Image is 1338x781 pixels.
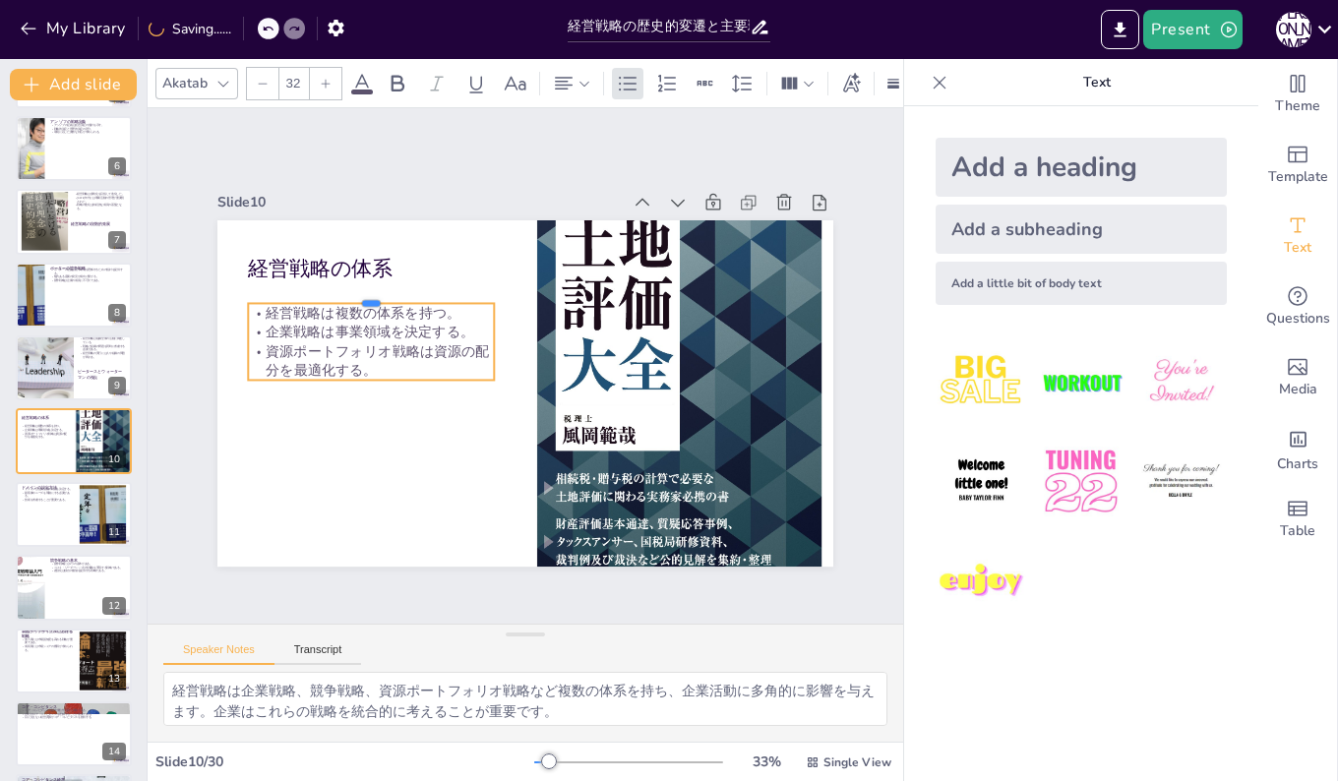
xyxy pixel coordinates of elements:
p: ポーターの理論は競争環境を理解するための指針を提供する。 [50,268,126,274]
button: Speaker Notes [163,643,274,665]
div: [PERSON_NAME] [1276,12,1311,47]
p: 戦略の進化は持続的な成長の基盤となる。 [74,204,126,210]
button: Add slide [10,69,137,100]
p: 経営戦略の実行には人や組織の問題が関わる。 [80,352,126,359]
div: Add a heading [936,138,1227,197]
p: ピータースとウォーターマンの視点 [78,370,124,381]
p: 競争戦略の基本 [50,558,126,564]
div: Slide 10 / 30 [155,752,534,771]
button: My Library [15,13,134,44]
p: 魅力ある産業の発見が成功に繋がる。 [50,275,126,279]
div: 7 [108,231,126,249]
div: 11 [16,482,132,547]
div: Slide 10 [669,76,730,479]
img: 2.jpeg [1035,336,1126,428]
p: 目に見えない経営資源がコア・コンピタンスを創出する。 [22,716,126,720]
p: 導入期には市場認知度を高める戦略が重要である。 [22,637,74,644]
div: 13 [16,629,132,693]
div: 12 [16,555,132,620]
span: Charts [1277,453,1318,475]
div: 12 [102,597,126,615]
p: 製品ライフサイクルには異なる段階がある。 [22,630,74,636]
div: 10 [16,408,132,473]
p: 競争戦略には3つの基本がある。 [50,563,126,567]
span: Single View [823,754,891,770]
p: 経営戦略は複数の体系を持つ。 [22,424,68,428]
p: アンゾフの定義は意思決定の指針を示す。 [50,123,126,127]
span: Text [1284,237,1311,259]
p: コア・コンピタンスは競争優位性を築く要素である。 [22,708,126,712]
div: Add ready made slides [1258,130,1337,201]
div: Add images, graphics, shapes or video [1258,342,1337,413]
div: 11 [102,523,126,541]
div: 10 [102,451,126,468]
p: コスト・リーダーシップは低価格を実現する戦略である。 [50,566,126,570]
span: Media [1279,379,1317,400]
div: 13 [102,670,126,688]
button: Present [1143,10,1242,49]
div: Saving...... [149,20,231,38]
textarea: 経営戦略は企業戦略、競争戦略、資源ポートフォリオ戦略など複数の体系を持ち、企業活動に多角的に影響を与えます。企業はこれらの戦略を統合的に考えることが重要です。 企業戦略は企業がどのような事業領域... [163,672,887,726]
p: 顧客像やニーズを明確にする必要がある。 [22,491,74,498]
p: 経営戦略の体系 [22,415,68,421]
img: 5.jpeg [1035,436,1126,527]
p: ドメインは企業活動の範囲を決定する。 [22,487,74,491]
span: Theme [1275,95,1320,117]
span: Questions [1266,308,1330,330]
span: Template [1268,166,1328,188]
p: [DATE]年代には事業活動の管理が重要視された。 [74,197,126,204]
div: 8 [108,304,126,322]
div: 9 [108,377,126,394]
p: 競争戦略は企業の成長に不可欠である。 [50,278,126,282]
img: 6.jpeg [1135,436,1227,527]
p: 経営戦略の体系 [611,99,665,347]
p: 経営戦略は複数の体系を持つ。 [572,94,616,341]
div: Get real-time input from your audience [1258,271,1337,342]
div: 8 [16,263,132,328]
div: Border settings [882,68,904,99]
p: コア・コンピタンス [22,704,126,710]
p: 成長期には市場シェアの獲得が求められる。 [22,644,74,651]
div: Column Count [775,68,820,99]
p: Text [955,59,1239,106]
div: 33 % [743,752,790,771]
p: 企業戦略は事業領域を決定する。 [553,92,597,339]
p: 戦略と組織の問題を同時に考慮する必要がある。 [80,344,126,351]
p: 自社のコア・コンピタンスを理解することが重要である。 [22,712,126,716]
p: ポーターの競争戦略 [50,265,126,270]
div: Text effects [836,68,866,99]
div: Change the overall theme [1258,59,1337,130]
p: アンゾフの戦略定義 [50,119,126,125]
div: Add a little bit of body text [936,262,1227,305]
div: 6 [108,157,126,175]
div: Akatab [158,70,212,96]
p: 経営戦略は多角化を目指して進化した。 [74,193,126,197]
div: 14 [16,701,132,766]
p: 環境に応じた柔軟な対応が求められる。 [50,131,126,135]
p: 資源ポートフォリオ戦略は資源の配分を最適化する。 [22,432,68,439]
p: 経営戦略は組織全体の活動に関連している。 [80,337,126,344]
button: Transcript [274,643,362,665]
img: 7.jpeg [936,536,1027,628]
div: Add charts and graphs [1258,413,1337,484]
div: 7 [16,189,132,254]
p: 差別化は独自の価値を提供する戦略である。 [50,570,126,573]
div: Add a subheading [936,205,1227,254]
img: 3.jpeg [1135,336,1227,428]
p: 企業戦略は事業領域を決定する。 [22,428,68,432]
p: 資源ポートフォリオ戦略は資源の配分を最適化する。 [515,89,578,337]
img: 4.jpeg [936,436,1027,527]
p: 戦略的決定と管理的決定の区分。 [50,127,126,131]
div: Add a table [1258,484,1337,555]
span: Table [1280,520,1315,542]
button: Export to PowerPoint [1101,10,1139,49]
button: [PERSON_NAME] [1276,10,1311,49]
div: Add text boxes [1258,201,1337,271]
img: 1.jpeg [936,336,1027,428]
input: Insert title [568,13,751,41]
p: 技術を考慮することが重要である。 [22,498,74,502]
div: 9 [16,335,132,400]
div: 6 [16,116,132,181]
div: 14 [102,743,126,760]
p: 経営戦略の段階的発展 [71,221,123,227]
